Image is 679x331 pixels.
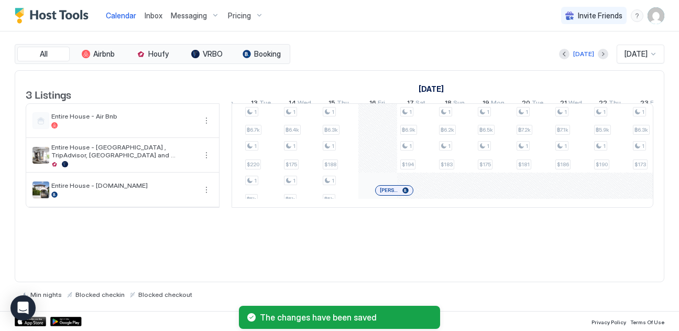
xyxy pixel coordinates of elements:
span: ฿6.4k [286,126,299,133]
span: ฿6.5k [479,126,493,133]
span: 23 [640,99,649,110]
button: More options [200,184,213,196]
span: Wed [568,99,582,110]
button: Airbnb [72,47,124,61]
span: 1 [448,143,451,150]
span: Entire House - Air Bnb [51,112,196,120]
span: Inbox [145,11,162,20]
div: User profile [648,7,664,24]
span: 1 [603,143,606,150]
span: Tue [259,99,271,110]
span: Fri [650,99,658,110]
a: January 20, 2026 [519,97,546,112]
span: 1 [525,143,528,150]
span: The changes have been saved [260,312,432,323]
span: 14 [289,99,296,110]
span: VRBO [203,49,223,59]
a: January 16, 2026 [367,97,388,112]
span: 1 [603,109,606,115]
span: Airbnb [93,49,115,59]
span: ฿7.2k [518,126,531,133]
span: 1 [642,143,644,150]
a: January 1, 2026 [416,81,446,97]
span: Sun [453,99,465,110]
span: Calendar [106,11,136,20]
span: 1 [254,143,257,150]
a: Host Tools Logo [15,8,93,24]
span: 1 [487,143,489,150]
span: 18 [445,99,452,110]
button: All [17,47,70,61]
span: ฿6.2k [441,126,454,133]
span: 1 [409,109,412,115]
span: $190 [596,161,608,168]
span: Thu [609,99,621,110]
button: Booking [235,47,288,61]
span: Fri [378,99,385,110]
span: ฿6.3k [324,126,338,133]
span: Thu [337,99,349,110]
span: Blocked checkin [75,291,125,298]
span: 1 [642,109,644,115]
span: 15 [328,99,335,110]
div: menu [200,149,213,162]
button: VRBO [181,47,233,61]
span: Entire House - [GEOGRAPHIC_DATA] , TripAdvisor, [GEOGRAPHIC_DATA] and [GEOGRAPHIC_DATA] [51,143,196,159]
span: 1 [448,109,451,115]
span: $173 [634,161,646,168]
span: $183 [441,161,453,168]
span: Messaging [171,11,207,20]
span: ฿7.1k [557,126,568,133]
span: ฿5k [286,196,295,202]
button: Next month [598,49,608,59]
div: tab-group [15,44,290,64]
span: Pricing [228,11,251,20]
span: $186 [557,161,569,168]
span: Sat [415,99,425,110]
span: 1 [332,109,334,115]
span: 1 [564,109,567,115]
a: Calendar [106,10,136,21]
span: 17 [407,99,414,110]
div: menu [631,9,643,22]
a: January 19, 2026 [480,97,507,112]
span: $220 [247,161,259,168]
a: January 13, 2026 [248,97,273,112]
div: menu [200,184,213,196]
span: 1 [564,143,567,150]
span: 1 [332,177,334,184]
span: 1 [254,177,257,184]
span: 1 [525,109,528,115]
span: 21 [560,99,567,110]
button: More options [200,114,213,127]
div: [DATE] [573,49,594,59]
span: 1 [409,143,412,150]
span: Houfy [148,49,169,59]
span: Entire House - [DOMAIN_NAME] [51,181,196,189]
span: 19 [483,99,489,110]
span: 13 [251,99,258,110]
a: January 17, 2026 [404,97,428,112]
span: $188 [324,161,336,168]
div: listing image [32,147,49,164]
button: Previous month [559,49,570,59]
span: 1 [293,109,295,115]
a: January 22, 2026 [596,97,623,112]
div: listing image [32,181,49,198]
button: Houfy [126,47,179,61]
a: January 23, 2026 [638,97,660,112]
span: ฿6.3k [634,126,648,133]
span: $194 [402,161,414,168]
span: 1 [487,109,489,115]
span: Wed [298,99,311,110]
span: Mon [491,99,505,110]
span: [DATE] [625,49,648,59]
a: Inbox [145,10,162,21]
button: [DATE] [572,48,596,60]
span: 1 [293,177,295,184]
a: January 14, 2026 [286,97,314,112]
button: More options [200,149,213,162]
span: ฿5k [247,196,256,202]
span: Min nights [30,291,62,298]
a: January 18, 2026 [442,97,467,112]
